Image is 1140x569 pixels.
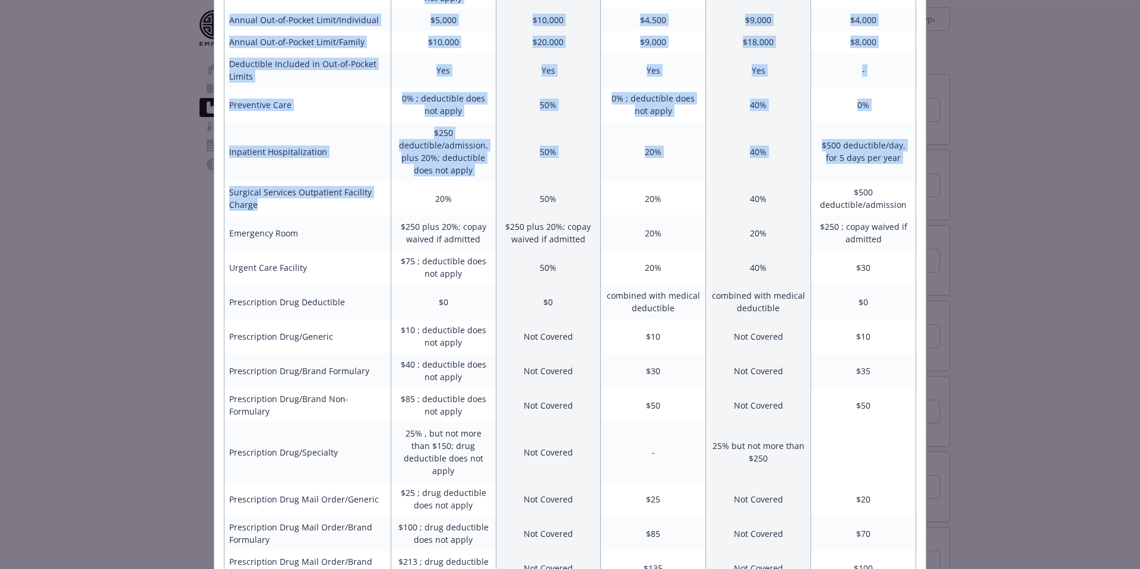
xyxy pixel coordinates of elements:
td: $70 [811,516,916,551]
td: $9,000 [706,9,811,31]
td: 20% [706,216,811,250]
td: Prescription Drug/Specialty [224,422,391,482]
td: combined with medical deductible [706,284,811,319]
td: 40% [706,181,811,216]
td: $35 [811,353,916,388]
td: 50% [496,181,601,216]
td: $250 plus 20%; copay waived if admitted [391,216,496,250]
td: 40% [706,250,811,284]
td: Annual Out-of-Pocket Limit/Individual [224,9,391,31]
td: Prescription Drug Mail Order/Generic [224,482,391,516]
td: $50 [601,388,706,422]
td: Not Covered [496,353,601,388]
td: $9,000 [601,31,706,53]
td: $250 ; copay waived if admitted [811,216,916,250]
td: $10 [601,319,706,353]
td: Yes [496,53,601,87]
td: 50% [496,87,601,122]
td: 20% [601,181,706,216]
td: 20% [391,181,496,216]
td: $500 deductible/day, for 5 days per year [811,122,916,181]
td: Prescription Drug/Brand Non-Formulary [224,388,391,422]
td: - [601,422,706,482]
td: $500 deductible/admission [811,181,916,216]
td: Yes [391,53,496,87]
td: $85 ; deductible does not apply [391,388,496,422]
td: Not Covered [706,482,811,516]
td: Yes [706,53,811,87]
td: Surgical Services Outpatient Facility Charge [224,181,391,216]
td: $18,000 [706,31,811,53]
td: - [811,53,916,87]
td: Not Covered [706,353,811,388]
td: 50% [496,122,601,181]
td: 50% [496,250,601,284]
td: $75 ; deductible does not apply [391,250,496,284]
td: $4,000 [811,9,916,31]
td: $0 [496,284,601,319]
td: 20% [601,250,706,284]
td: 0% ; deductible does not apply [391,87,496,122]
td: Prescription Drug Deductible [224,284,391,319]
td: $250 deductible/admission, plus 20%; deductible does not apply [391,122,496,181]
td: $0 [391,284,496,319]
td: 20% [601,216,706,250]
td: 0% ; deductible does not apply [601,87,706,122]
td: $100 ; drug deductible does not apply [391,516,496,551]
td: 20% [601,122,706,181]
td: 25% , but not more than $150; drug deductible does not apply [391,422,496,482]
td: Not Covered [706,516,811,551]
td: Preventive Care [224,87,391,122]
td: Not Covered [706,319,811,353]
td: $10,000 [496,9,601,31]
td: Emergency Room [224,216,391,250]
td: 0% [811,87,916,122]
td: $20,000 [496,31,601,53]
td: Inpatient Hospitalization [224,122,391,181]
td: $4,500 [601,9,706,31]
td: $5,000 [391,9,496,31]
td: 25% but not more than $250 [706,422,811,482]
td: $10 ; deductible does not apply [391,319,496,353]
td: Not Covered [496,319,601,353]
td: Prescription Drug/Brand Formulary [224,353,391,388]
td: Annual Out-of-Pocket Limit/Family [224,31,391,53]
td: $20 [811,482,916,516]
td: $25 [601,482,706,516]
td: Not Covered [496,482,601,516]
td: $10,000 [391,31,496,53]
td: $250 plus 20%; copay waived if admitted [496,216,601,250]
td: Not Covered [706,388,811,422]
td: 40% [706,122,811,181]
td: $8,000 [811,31,916,53]
td: Prescription Drug/Generic [224,319,391,353]
td: Urgent Care Facility [224,250,391,284]
td: Not Covered [496,388,601,422]
td: $50 [811,388,916,422]
td: Deductible Included in Out-of-Pocket Limits [224,53,391,87]
td: $40 ; deductible does not apply [391,353,496,388]
td: 40% [706,87,811,122]
td: $0 [811,284,916,319]
td: $30 [601,353,706,388]
td: Yes [601,53,706,87]
td: Prescription Drug Mail Order/Brand Formulary [224,516,391,551]
td: combined with medical deductible [601,284,706,319]
td: $25 ; drug deductible does not apply [391,482,496,516]
td: $30 [811,250,916,284]
td: Not Covered [496,422,601,482]
td: $10 [811,319,916,353]
td: Not Covered [496,516,601,551]
td: $85 [601,516,706,551]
